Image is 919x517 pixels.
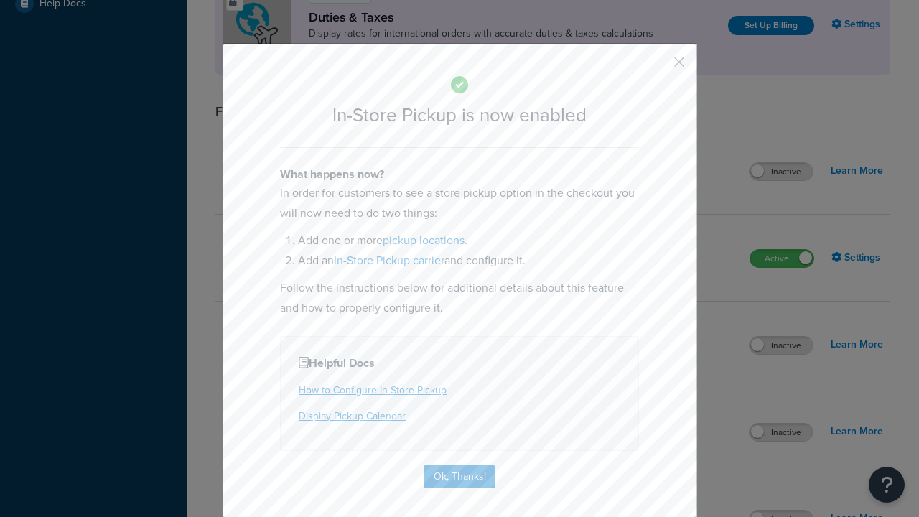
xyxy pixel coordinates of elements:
a: Display Pickup Calendar [299,409,406,424]
a: pickup locations [383,232,465,248]
li: Add an and configure it. [298,251,639,271]
a: How to Configure In-Store Pickup [299,383,447,398]
li: Add one or more . [298,230,639,251]
h4: Helpful Docs [299,355,620,372]
p: In order for customers to see a store pickup option in the checkout you will now need to do two t... [280,183,639,223]
h2: In-Store Pickup is now enabled [280,105,639,126]
p: Follow the instructions below for additional details about this feature and how to properly confi... [280,278,639,318]
button: Ok, Thanks! [424,465,495,488]
h4: What happens now? [280,166,639,183]
a: In-Store Pickup carrier [334,252,444,269]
